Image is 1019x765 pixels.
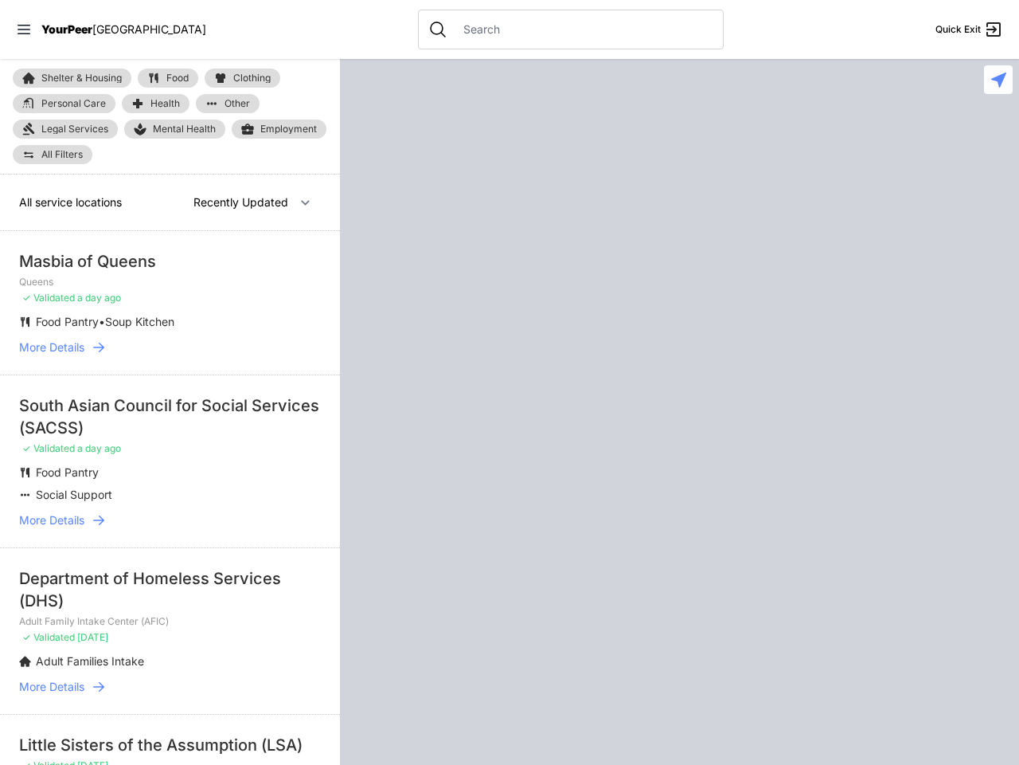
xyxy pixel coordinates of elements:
span: • [99,315,105,328]
span: Legal Services [41,124,108,134]
a: Food [138,69,198,88]
span: All service locations [19,195,122,209]
div: South Asian Council for Social Services (SACSS) [19,394,321,439]
span: Shelter & Housing [41,73,122,83]
span: Quick Exit [935,23,981,36]
span: a day ago [77,442,121,454]
a: Shelter & Housing [13,69,131,88]
a: Legal Services [13,120,118,139]
a: More Details [19,512,321,528]
span: Soup Kitchen [105,315,174,328]
span: ✓ Validated [22,631,75,643]
div: Masbia of Queens [19,250,321,273]
span: Food Pantry [36,465,99,479]
a: Health [122,94,189,113]
span: Mental Health [153,124,216,134]
a: Clothing [205,69,280,88]
span: Social Support [36,488,112,501]
a: Quick Exit [935,20,1003,39]
a: Personal Care [13,94,115,113]
span: ✓ Validated [22,442,75,454]
span: Health [150,99,180,108]
span: Adult Families Intake [36,654,144,668]
span: Personal Care [41,99,106,108]
a: More Details [19,339,321,355]
a: Mental Health [124,120,225,139]
input: Search [454,22,713,37]
span: Other [224,99,250,108]
span: ✓ Validated [22,292,75,304]
a: More Details [19,679,321,695]
span: Employment [260,124,317,134]
span: a day ago [77,292,121,304]
p: Adult Family Intake Center (AFIC) [19,615,321,628]
span: [DATE] [77,631,108,643]
a: YourPeer[GEOGRAPHIC_DATA] [41,25,206,34]
span: YourPeer [41,22,92,36]
span: [GEOGRAPHIC_DATA] [92,22,206,36]
span: More Details [19,679,84,695]
div: Department of Homeless Services (DHS) [19,567,321,612]
a: Employment [232,120,326,139]
span: More Details [19,512,84,528]
span: Food Pantry [36,315,99,328]
a: Other [196,94,260,113]
span: Clothing [233,73,271,83]
span: More Details [19,339,84,355]
span: Food [166,73,189,83]
a: All Filters [13,145,92,164]
p: Queens [19,276,321,288]
span: All Filters [41,150,83,159]
div: Little Sisters of the Assumption (LSA) [19,734,321,756]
